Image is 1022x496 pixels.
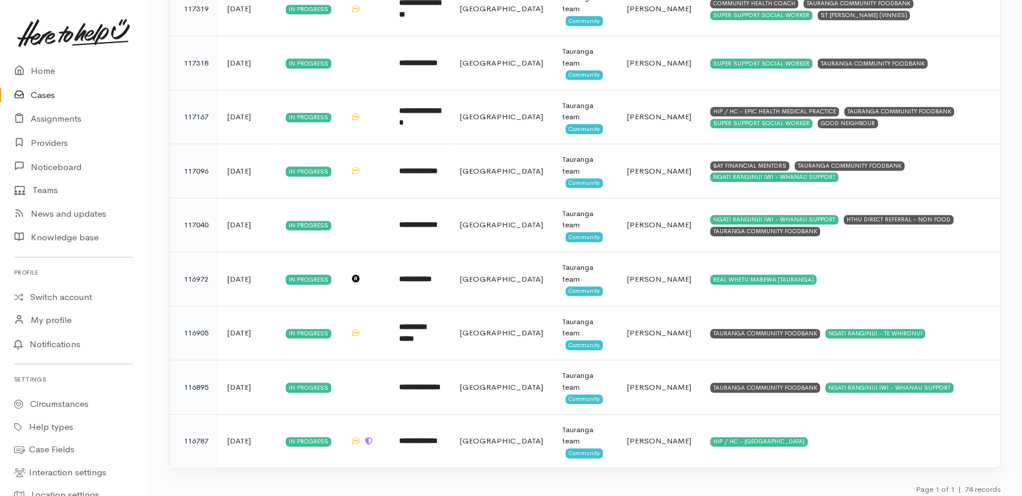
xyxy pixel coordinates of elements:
[286,275,331,284] div: In progress
[627,274,691,284] span: [PERSON_NAME]
[169,306,218,360] td: 116905
[710,437,808,446] div: HIP / HC - [GEOGRAPHIC_DATA]
[169,36,218,90] td: 117318
[710,11,812,20] div: SUPER SUPPORT SOCIAL WORKER
[627,382,691,392] span: [PERSON_NAME]
[169,414,218,468] td: 116787
[566,394,603,404] span: Community
[566,448,603,458] span: Community
[710,107,839,116] div: HIP / HC - EPIC HEALTH MEDICAL PRACTICE
[844,215,954,224] div: HTHU DIRECT REFERRAL - NON FOOD
[460,436,543,446] span: [GEOGRAPHIC_DATA]
[286,221,331,230] div: In progress
[218,36,276,90] td: [DATE]
[710,161,789,171] div: BAY FINANCIAL MENTORS
[562,370,608,393] div: Tauranga team
[566,70,603,80] span: Community
[710,119,812,128] div: SUPER SUPPORT SOCIAL WORKER
[169,90,218,144] td: 117167
[562,316,608,339] div: Tauranga team
[627,166,691,176] span: [PERSON_NAME]
[460,58,543,68] span: [GEOGRAPHIC_DATA]
[566,178,603,188] span: Community
[710,383,820,392] div: TAURANGA COMMUNITY FOODBANK
[562,154,608,177] div: Tauranga team
[627,4,691,14] span: [PERSON_NAME]
[627,328,691,338] span: [PERSON_NAME]
[958,484,961,494] span: |
[844,107,954,116] div: TAURANGA COMMUNITY FOODBANK
[566,16,603,25] span: Community
[818,58,928,68] div: TAURANGA COMMUNITY FOODBANK
[218,144,276,198] td: [DATE]
[562,262,608,285] div: Tauranga team
[169,360,218,415] td: 116895
[460,220,543,230] span: [GEOGRAPHIC_DATA]
[710,227,820,236] div: TAURANGA COMMUNITY FOODBANK
[460,274,543,284] span: [GEOGRAPHIC_DATA]
[460,382,543,392] span: [GEOGRAPHIC_DATA]
[627,58,691,68] span: [PERSON_NAME]
[286,5,331,14] div: In progress
[169,144,218,198] td: 117096
[286,58,331,68] div: In progress
[218,360,276,415] td: [DATE]
[566,286,603,296] span: Community
[460,4,543,14] span: [GEOGRAPHIC_DATA]
[286,329,331,338] div: In progress
[169,252,218,306] td: 116972
[14,371,133,387] h6: Settings
[218,90,276,144] td: [DATE]
[818,119,878,128] div: GOOD NEIGHBOUR
[627,436,691,446] span: [PERSON_NAME]
[710,172,838,182] div: NGATI RANGINUI IWI - WHANAU SUPPORT
[286,113,331,122] div: In progress
[562,100,608,123] div: Tauranga team
[460,166,543,176] span: [GEOGRAPHIC_DATA]
[460,112,543,122] span: [GEOGRAPHIC_DATA]
[14,265,133,280] h6: Profile
[562,45,608,68] div: Tauranga team
[566,340,603,350] span: Community
[825,329,925,338] div: NGATI RANGINUI - TE WHIRONUI
[710,58,812,68] div: SUPER SUPPORT SOCIAL WORKER
[218,414,276,468] td: [DATE]
[218,306,276,360] td: [DATE]
[818,11,910,20] div: ST [PERSON_NAME] (VINNIES)
[218,198,276,252] td: [DATE]
[566,124,603,133] span: Community
[566,232,603,242] span: Community
[218,252,276,306] td: [DATE]
[286,383,331,392] div: In progress
[710,329,820,338] div: TAURANGA COMMUNITY FOODBANK
[562,424,608,447] div: Tauranga team
[562,208,608,231] div: Tauranga team
[710,215,838,224] div: NGATI RANGINUI IWI - WHANAU SUPPORT
[710,275,817,284] div: REAL WHETU MAREWA (TAURANGA)
[795,161,905,171] div: TAURANGA COMMUNITY FOODBANK
[916,484,1001,494] small: Page 1 of 1 74 records
[286,437,331,446] div: In progress
[286,167,331,176] div: In progress
[627,112,691,122] span: [PERSON_NAME]
[825,383,954,392] div: NGATI RANGINUI IWI - WHANAU SUPPORT
[460,328,543,338] span: [GEOGRAPHIC_DATA]
[169,198,218,252] td: 117040
[627,220,691,230] span: [PERSON_NAME]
